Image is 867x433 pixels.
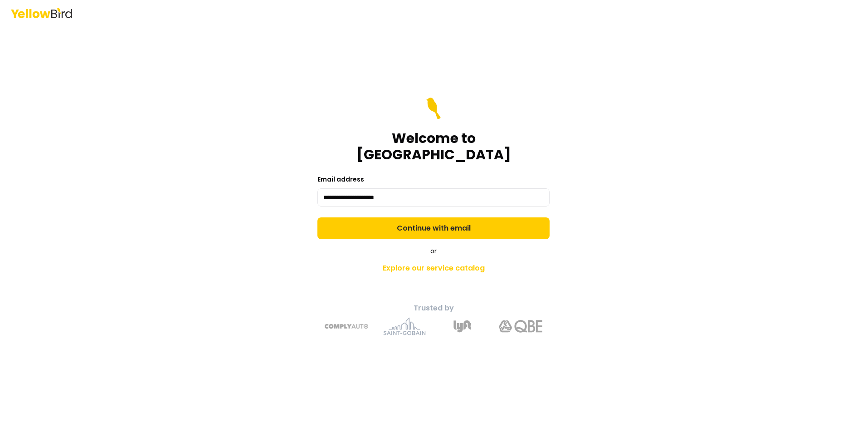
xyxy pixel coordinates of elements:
button: Continue with email [317,217,550,239]
label: Email address [317,175,364,184]
a: Explore our service catalog [274,259,593,277]
p: Trusted by [274,303,593,314]
h1: Welcome to [GEOGRAPHIC_DATA] [317,130,550,163]
span: or [430,246,437,256]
